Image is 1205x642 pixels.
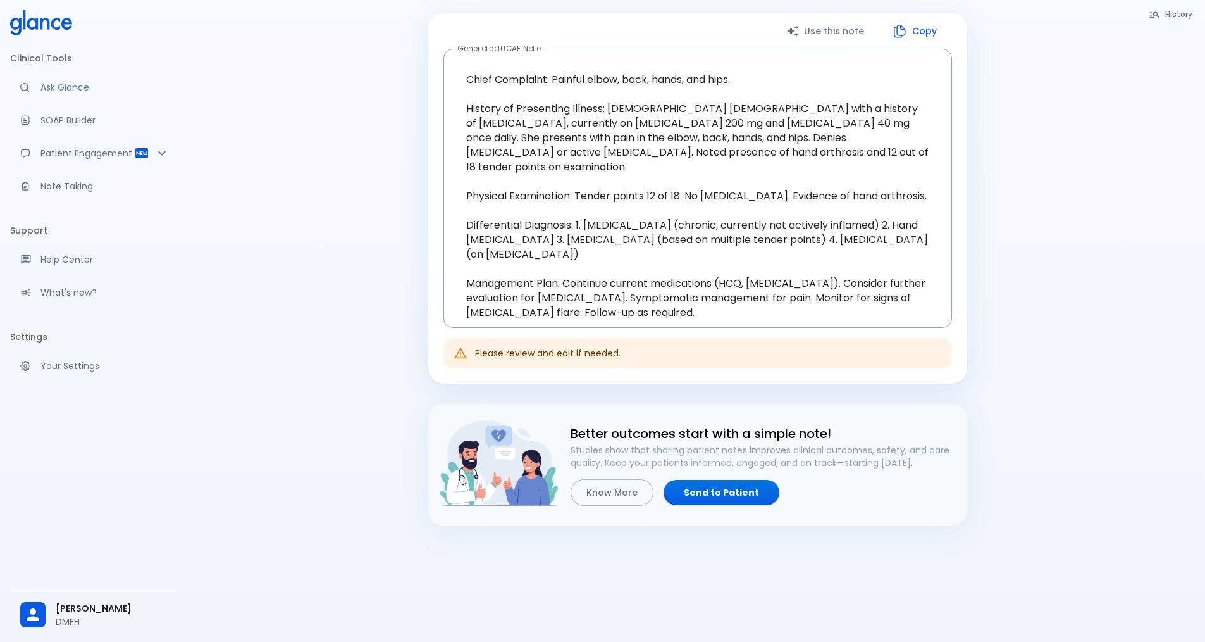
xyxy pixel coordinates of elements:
button: Know More [571,479,653,507]
p: Studies show that sharing patient notes improves clinical outcomes, safety, and care quality. Kee... [571,444,957,469]
p: DMFH [56,615,170,628]
p: Note Taking [40,180,170,192]
a: Get help from our support team [10,246,180,274]
p: What's new? [40,286,170,299]
span: [PERSON_NAME] [56,602,170,615]
a: Send to Patient [664,480,779,506]
p: Ask Glance [40,81,170,94]
h6: Better outcomes start with a simple note! [571,424,957,444]
p: Your Settings [40,360,170,372]
button: Copy [879,18,952,44]
div: Patient Reports & Referrals [10,139,180,167]
button: Use this note [774,18,879,44]
textarea: Chief Complaint: Painful elbow, back, hands, and hips. History of Presenting Illness: [DEMOGRAPHI... [452,60,943,318]
a: Docugen: Compose a clinical documentation in seconds [10,106,180,134]
a: Advanced note-taking [10,172,180,200]
li: Settings [10,322,180,352]
li: Clinical Tools [10,43,180,73]
div: Recent updates and feature releases [10,279,180,306]
img: doctor-and-patient-engagement-HyWS9NFy.png [438,414,560,512]
li: Support [10,215,180,246]
p: SOAP Builder [40,114,170,127]
a: Moramiz: Find ICD10AM codes instantly [10,73,180,101]
p: Help Center [40,253,170,266]
label: Generated UCAF Note [457,43,541,54]
button: History [1142,5,1200,23]
a: Manage your settings [10,352,180,380]
div: [PERSON_NAME]DMFH [10,593,180,637]
div: Please review and edit if needed. [475,342,621,365]
p: Patient Engagement [40,147,134,160]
